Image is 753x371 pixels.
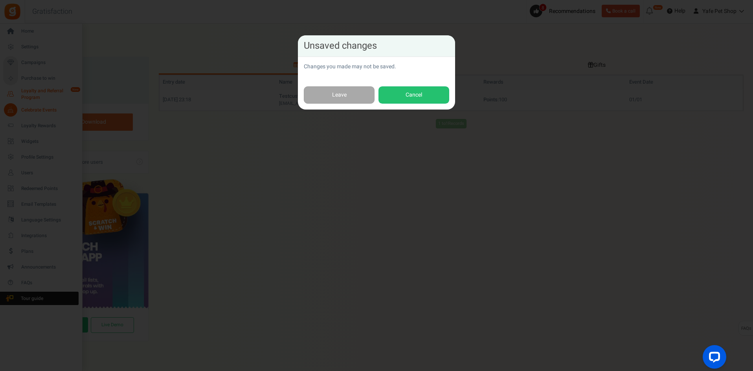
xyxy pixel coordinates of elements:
[378,86,449,104] button: Cancel
[304,41,449,51] h4: Unsaved changes
[304,86,375,104] a: Leave
[304,63,449,71] p: Changes you made may not be saved.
